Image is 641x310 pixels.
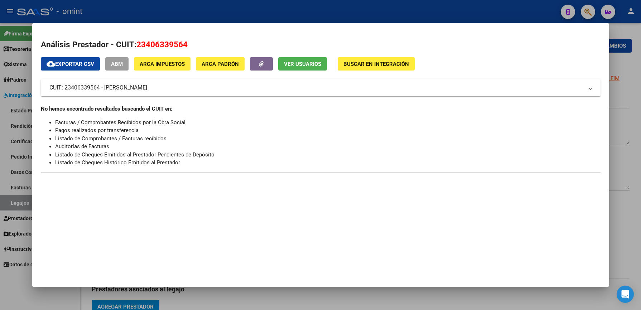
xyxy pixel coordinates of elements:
[196,57,245,71] button: ARCA Padrón
[55,126,601,135] li: Pagos realizados por transferencia
[338,57,415,71] button: Buscar en Integración
[343,61,409,67] span: Buscar en Integración
[41,106,172,112] strong: No hemos encontrado resultados buscando el CUIT en:
[136,40,188,49] span: 23406339564
[47,61,94,67] span: Exportar CSV
[202,61,239,67] span: ARCA Padrón
[134,57,191,71] button: ARCA Impuestos
[47,59,55,68] mat-icon: cloud_download
[49,83,583,92] mat-panel-title: CUIT: 23406339564 - [PERSON_NAME]
[278,57,327,71] button: Ver Usuarios
[284,61,321,67] span: Ver Usuarios
[55,159,601,167] li: Listado de Cheques Histórico Emitidos al Prestador
[617,286,634,303] div: Open Intercom Messenger
[41,79,601,96] mat-expansion-panel-header: CUIT: 23406339564 - [PERSON_NAME]
[55,151,601,159] li: Listado de Cheques Emitidos al Prestador Pendientes de Depósito
[105,57,129,71] button: ABM
[55,118,601,127] li: Facturas / Comprobantes Recibidos por la Obra Social
[55,135,601,143] li: Listado de Comprobantes / Facturas recibidos
[55,142,601,151] li: Auditorías de Facturas
[111,61,123,67] span: ABM
[41,39,601,51] h2: Análisis Prestador - CUIT:
[140,61,185,67] span: ARCA Impuestos
[41,57,100,71] button: Exportar CSV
